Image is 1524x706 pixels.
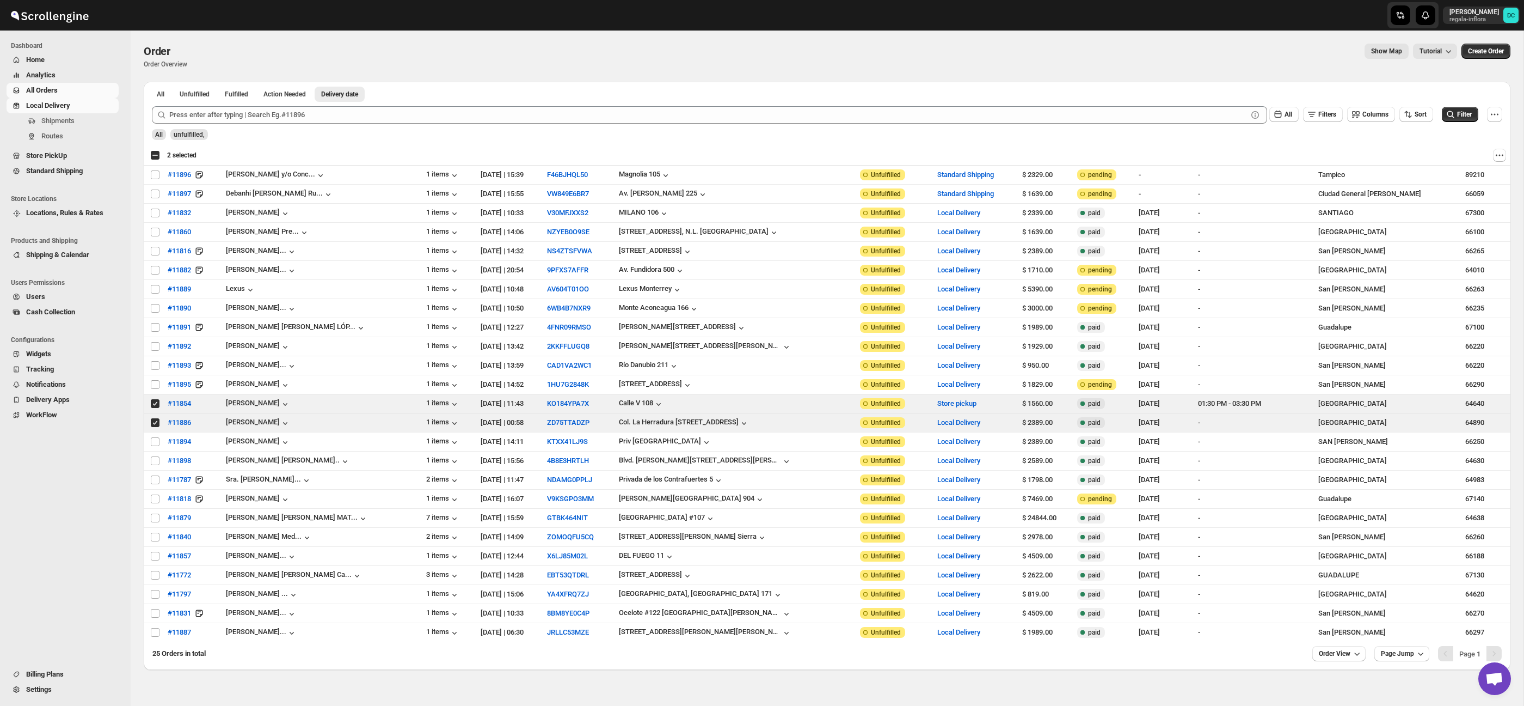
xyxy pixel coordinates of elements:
[1415,111,1427,118] span: Sort
[1449,16,1499,23] p: regala-inflora
[426,570,460,581] button: 3 items
[426,399,460,410] div: 1 items
[1419,47,1442,55] span: Tutorial
[226,189,334,200] button: Debanhi [PERSON_NAME] Ru...
[619,399,664,410] button: Calle V 108
[1371,47,1402,56] span: Show Map
[547,457,589,465] button: 4B8E3HRTLH
[619,170,671,181] button: Magnolia 105
[7,289,119,305] button: Users
[426,475,460,486] button: 2 items
[547,590,589,598] button: YA4XFRQ7ZJ
[547,514,588,522] button: GTBK464NIT
[26,380,66,388] span: Notifications
[619,532,757,540] div: [STREET_ADDRESS][PERSON_NAME] Sierra
[168,265,191,276] span: #11882
[168,322,191,333] span: #11891
[619,303,699,314] button: Monte Aconcagua 166
[619,513,716,524] button: [GEOGRAPHIC_DATA] #107
[225,90,248,99] span: Fulfilled
[937,590,980,598] button: Local Delivery
[7,113,119,129] button: Shipments
[937,476,980,484] button: Local Delivery
[226,265,297,276] button: [PERSON_NAME]...
[426,418,460,429] button: 1 items
[937,342,980,350] button: Local Delivery
[619,380,682,388] div: [STREET_ADDRESS]
[7,362,119,377] button: Tracking
[168,532,191,543] span: #11840
[547,342,589,350] button: 2KKFFLUGQ8
[169,106,1248,124] input: Press enter after typing | Search Eg.#11896
[226,570,362,581] button: [PERSON_NAME] [PERSON_NAME] Ca...
[7,247,119,263] button: Shipping & Calendar
[937,171,994,179] button: Standard Shipping
[547,437,588,446] button: KTXX41LJ9S
[26,86,58,94] span: All Orders
[226,246,286,254] div: [PERSON_NAME]...
[226,513,358,521] div: [PERSON_NAME] [PERSON_NAME] MAT...
[937,247,980,255] button: Local Delivery
[426,322,460,333] div: 1 items
[173,87,216,102] button: Unfulfilled
[168,379,191,390] span: #11895
[161,605,198,622] button: #11831
[226,380,291,391] button: [PERSON_NAME]
[226,608,286,617] div: [PERSON_NAME]...
[168,303,191,314] span: #11890
[619,380,693,391] button: [STREET_ADDRESS]
[168,208,191,218] span: #11832
[168,570,191,581] span: #11772
[1493,149,1506,162] button: Actions
[619,208,669,219] button: MILANO 106
[226,475,312,486] button: Sra. [PERSON_NAME]...
[619,475,713,483] div: Privada de los Contrafuertes 5
[937,323,980,331] button: Local Delivery
[26,209,103,217] span: Locations, Rules & Rates
[161,319,198,336] button: #11891
[426,303,460,314] button: 1 items
[226,589,288,598] div: [PERSON_NAME] ...
[161,242,198,260] button: #11816
[619,246,682,254] div: [STREET_ADDRESS]
[226,418,291,429] div: [PERSON_NAME]
[26,151,67,160] span: Store PickUp
[226,265,286,273] div: [PERSON_NAME]...
[161,528,198,546] button: #11840
[547,209,588,217] button: V30MFJXXS2
[937,228,980,236] button: Local Delivery
[547,228,589,236] button: NZYEB0O9SE
[619,189,708,200] button: Av. [PERSON_NAME] 225
[937,399,976,407] button: Store pickup
[168,341,191,352] span: #11892
[226,532,302,540] div: [PERSON_NAME] Med...
[937,304,980,312] button: Local Delivery
[547,533,594,541] button: ZOMOQFU5CQ
[937,495,980,503] button: Local Delivery
[619,361,679,372] button: Río Danubio 211
[1318,111,1336,118] span: Filters
[937,380,980,388] button: Local Delivery
[161,357,198,374] button: #11893
[619,570,682,579] div: [STREET_ADDRESS]
[426,246,460,257] div: 1 items
[937,552,980,560] button: Local Delivery
[161,395,198,412] button: #11854
[937,209,980,217] button: Local Delivery
[937,285,980,293] button: Local Delivery
[168,284,191,295] span: #11889
[226,570,352,579] div: [PERSON_NAME] [PERSON_NAME] Ca...
[547,418,589,427] button: ZD75TTADZP
[937,514,980,522] button: Local Delivery
[426,189,460,200] div: 1 items
[26,395,70,404] span: Delivery Apps
[1461,44,1510,59] button: Create custom order
[426,170,460,181] button: 1 items
[168,246,191,257] span: #11816
[161,452,198,470] button: #11898
[619,284,683,295] button: Lexus Monterrey
[7,205,119,221] button: Locations, Rules & Rates
[226,532,312,543] button: [PERSON_NAME] Med...
[226,284,256,295] button: Lexus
